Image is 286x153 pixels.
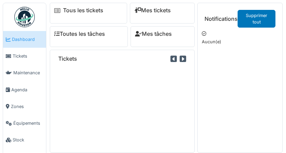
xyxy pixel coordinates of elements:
span: Maintenance [13,70,43,76]
a: Tous les tickets [63,7,103,14]
h6: Notifications [205,16,238,22]
a: Mes tâches [135,31,172,37]
a: Agenda [3,81,46,98]
span: Stock [13,137,43,143]
a: Zones [3,98,46,115]
a: Stock [3,132,46,148]
p: Aucun(e) [202,39,278,45]
a: Dashboard [3,31,46,48]
span: Équipements [13,120,43,126]
a: Équipements [3,115,46,132]
a: Maintenance [3,64,46,81]
h6: Tickets [58,56,77,62]
span: Tickets [13,53,43,59]
a: Mes tickets [134,7,171,14]
a: Supprimer tout [238,10,275,28]
span: Dashboard [12,36,43,43]
a: Tickets [3,48,46,64]
span: Agenda [11,87,43,93]
img: Badge_color-CXgf-gQk.svg [14,7,35,27]
a: Toutes les tâches [54,31,105,37]
span: Zones [11,103,43,110]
